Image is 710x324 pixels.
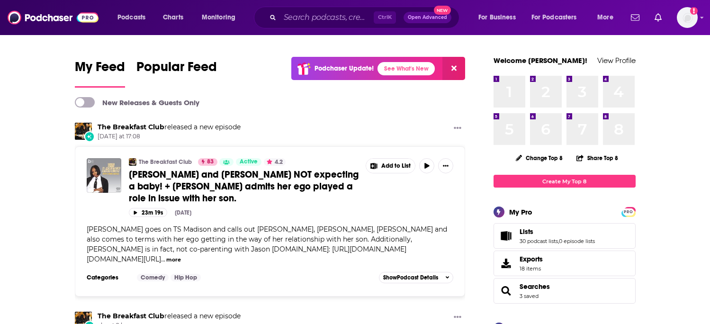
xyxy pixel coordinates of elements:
[98,123,241,132] h3: released a new episode
[98,123,164,131] a: The Breakfast Club
[494,56,587,65] a: Welcome [PERSON_NAME]!
[137,274,169,281] a: Comedy
[240,157,258,167] span: Active
[408,15,447,20] span: Open Advanced
[8,9,99,27] img: Podchaser - Follow, Share and Rate Podcasts
[374,11,396,24] span: Ctrl K
[111,10,158,25] button: open menu
[98,312,241,321] h3: released a new episode
[264,158,286,166] button: 4.2
[207,157,214,167] span: 83
[263,7,468,28] div: Search podcasts, credits, & more...
[559,238,595,244] a: 0 episode lists
[98,133,241,141] span: [DATE] at 17:08
[75,123,92,140] img: The Breakfast Club
[597,56,636,65] a: View Profile
[98,312,164,320] a: The Breakfast Club
[161,255,165,263] span: ...
[450,312,465,324] button: Show More Button
[166,256,181,264] button: more
[377,62,435,75] a: See What's New
[627,9,643,26] a: Show notifications dropdown
[404,12,451,23] button: Open AdvancedNew
[478,11,516,24] span: For Business
[677,7,698,28] img: User Profile
[509,207,532,216] div: My Pro
[84,131,95,142] div: New Episode
[494,251,636,276] a: Exports
[494,278,636,304] span: Searches
[383,274,438,281] span: Show Podcast Details
[520,282,550,291] a: Searches
[366,159,415,173] button: Show More Button
[494,223,636,249] span: Lists
[520,238,558,244] a: 30 podcast lists
[87,225,447,263] span: [PERSON_NAME] goes on TS Madison and calls out [PERSON_NAME], [PERSON_NAME], [PERSON_NAME] and al...
[450,123,465,135] button: Show More Button
[202,11,235,24] span: Monitoring
[136,59,217,81] span: Popular Feed
[520,227,595,236] a: Lists
[381,162,411,170] span: Add to List
[558,238,559,244] span: ,
[497,257,516,270] span: Exports
[175,209,191,216] div: [DATE]
[510,152,569,164] button: Change Top 8
[623,208,634,215] a: PRO
[315,64,374,72] p: Podchaser Update!
[497,284,516,297] a: Searches
[531,11,577,24] span: For Podcasters
[651,9,665,26] a: Show notifications dropdown
[198,158,217,166] a: 83
[139,158,192,166] a: The Breakfast Club
[87,158,121,193] img: Tiffany Haddish and Jason Lee NOT expecting a baby! + Mo’Nique admits her ego played a role in is...
[597,11,613,24] span: More
[690,7,698,15] svg: Add a profile image
[472,10,528,25] button: open menu
[497,229,516,243] a: Lists
[75,59,125,81] span: My Feed
[525,10,591,25] button: open menu
[591,10,625,25] button: open menu
[280,10,374,25] input: Search podcasts, credits, & more...
[129,208,167,217] button: 23m 19s
[520,227,533,236] span: Lists
[520,265,543,272] span: 18 items
[75,97,199,108] a: New Releases & Guests Only
[379,272,454,283] button: ShowPodcast Details
[129,169,359,204] a: [PERSON_NAME] and [PERSON_NAME] NOT expecting a baby! + [PERSON_NAME] admits her ego played a rol...
[163,11,183,24] span: Charts
[136,59,217,88] a: Popular Feed
[171,274,201,281] a: Hip Hop
[677,7,698,28] button: Show profile menu
[494,175,636,188] a: Create My Top 8
[677,7,698,28] span: Logged in as TaraKennedy
[87,274,129,281] h3: Categories
[157,10,189,25] a: Charts
[576,149,619,167] button: Share Top 8
[623,208,634,216] span: PRO
[520,255,543,263] span: Exports
[236,158,261,166] a: Active
[75,59,125,88] a: My Feed
[520,293,539,299] a: 3 saved
[195,10,248,25] button: open menu
[117,11,145,24] span: Podcasts
[438,158,453,173] button: Show More Button
[129,158,136,166] img: The Breakfast Club
[434,6,451,15] span: New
